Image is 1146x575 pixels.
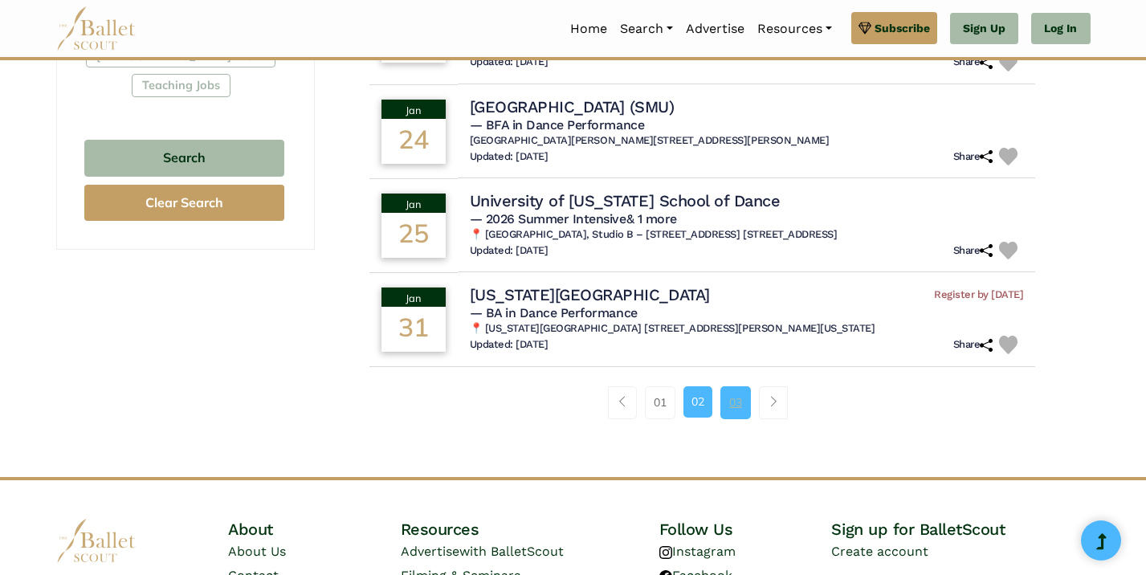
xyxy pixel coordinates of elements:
[470,190,781,211] h4: University of [US_STATE] School of Dance
[831,544,928,559] a: Create account
[751,12,838,46] a: Resources
[470,117,645,133] span: — BFA in Dance Performance
[683,386,712,417] a: 02
[608,386,797,418] nav: Page navigation example
[953,244,993,258] h6: Share
[470,305,638,320] span: — BA in Dance Performance
[953,338,993,352] h6: Share
[470,338,549,352] h6: Updated: [DATE]
[84,140,284,177] button: Search
[470,322,1024,336] h6: 📍 [US_STATE][GEOGRAPHIC_DATA] [STREET_ADDRESS][PERSON_NAME][US_STATE]
[953,55,993,69] h6: Share
[858,19,871,37] img: gem.svg
[381,119,446,164] div: 24
[381,307,446,352] div: 31
[56,519,137,563] img: logo
[401,519,659,540] h4: Resources
[950,13,1018,45] a: Sign Up
[84,185,284,221] button: Clear Search
[470,134,1024,148] h6: [GEOGRAPHIC_DATA][PERSON_NAME][STREET_ADDRESS][PERSON_NAME]
[470,228,1024,242] h6: 📍 [GEOGRAPHIC_DATA], Studio B – [STREET_ADDRESS] [STREET_ADDRESS]
[1031,13,1090,45] a: Log In
[934,288,1023,302] span: Register by [DATE]
[381,213,446,258] div: 25
[953,150,993,164] h6: Share
[614,12,679,46] a: Search
[720,386,751,418] a: 03
[470,55,549,69] h6: Updated: [DATE]
[659,519,832,540] h4: Follow Us
[401,544,564,559] a: Advertisewith BalletScout
[470,96,675,117] h4: [GEOGRAPHIC_DATA] (SMU)
[679,12,751,46] a: Advertise
[470,244,549,258] h6: Updated: [DATE]
[470,284,710,305] h4: [US_STATE][GEOGRAPHIC_DATA]
[645,386,675,418] a: 01
[851,12,937,44] a: Subscribe
[470,211,677,226] span: — 2026 Summer Intensive
[659,546,672,559] img: instagram logo
[459,544,564,559] span: with BalletScout
[228,519,401,540] h4: About
[470,150,549,164] h6: Updated: [DATE]
[875,19,930,37] span: Subscribe
[381,100,446,119] div: Jan
[831,519,1090,540] h4: Sign up for BalletScout
[228,544,286,559] a: About Us
[659,544,736,559] a: Instagram
[381,287,446,307] div: Jan
[381,194,446,213] div: Jan
[564,12,614,46] a: Home
[626,211,677,226] a: & 1 more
